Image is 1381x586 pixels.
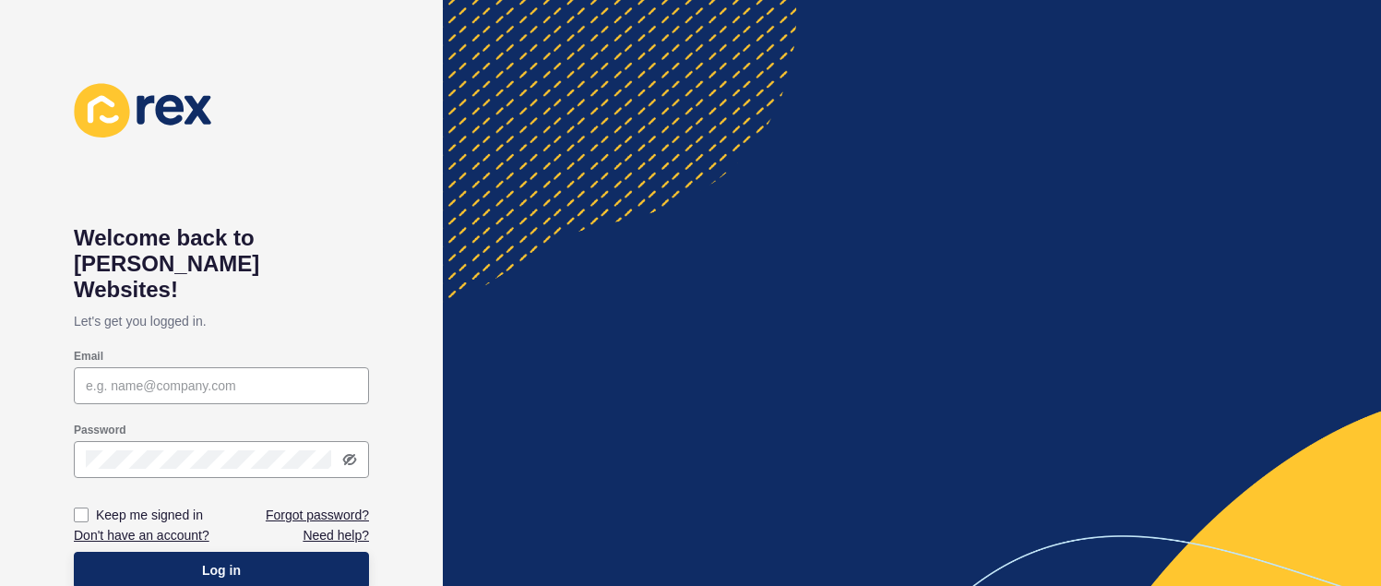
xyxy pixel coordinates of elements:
span: Log in [202,561,241,580]
a: Need help? [303,526,369,544]
p: Let's get you logged in. [74,303,369,340]
input: e.g. name@company.com [86,377,357,395]
h1: Welcome back to [PERSON_NAME] Websites! [74,225,369,303]
label: Password [74,423,126,437]
a: Don't have an account? [74,526,209,544]
label: Email [74,349,103,364]
a: Forgot password? [266,506,369,524]
label: Keep me signed in [96,506,203,524]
